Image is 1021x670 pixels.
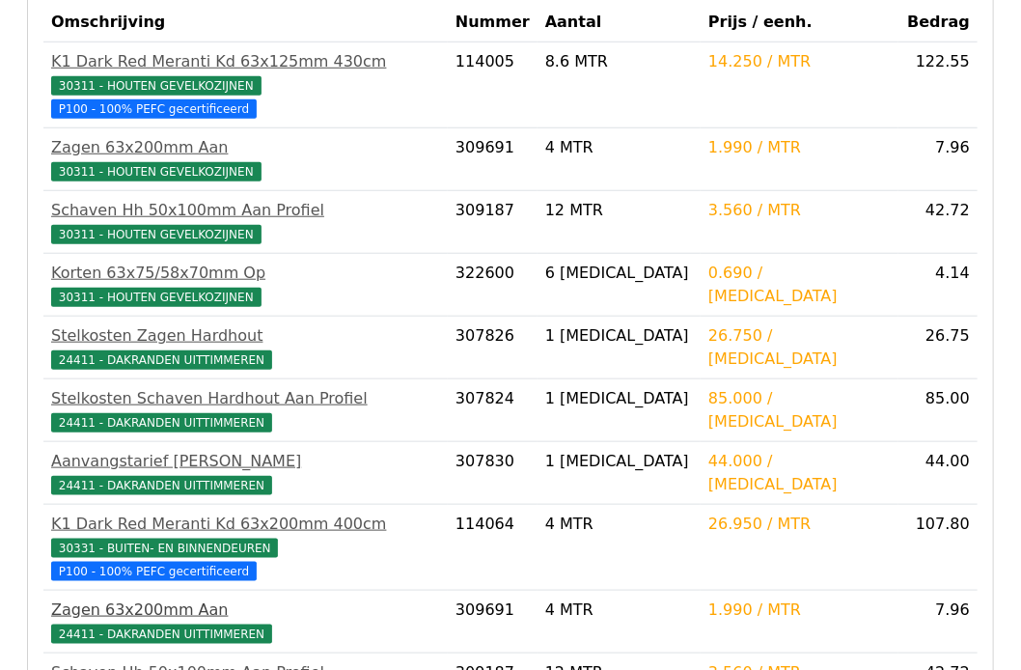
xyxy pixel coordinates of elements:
[448,3,538,42] th: Nummer
[898,254,978,317] td: 4.14
[51,450,440,473] div: Aanvangstarief [PERSON_NAME]
[545,199,693,222] div: 12 MTR
[545,599,693,622] div: 4 MTR
[51,350,272,370] span: 24411 - DAKRANDEN UITTIMMEREN
[708,387,891,433] div: 85.000 / [MEDICAL_DATA]
[51,288,262,307] span: 30311 - HOUTEN GEVELKOZIJNEN
[51,513,440,536] div: K1 Dark Red Meranti Kd 63x200mm 400cm
[448,254,538,317] td: 322600
[51,476,272,495] span: 24411 - DAKRANDEN UITTIMMEREN
[545,513,693,536] div: 4 MTR
[51,562,257,581] span: P100 - 100% PEFC gecertificeerd
[898,505,978,591] td: 107.80
[708,262,891,308] div: 0.690 / [MEDICAL_DATA]
[448,505,538,591] td: 114064
[898,379,978,442] td: 85.00
[708,513,891,536] div: 26.950 / MTR
[545,387,693,410] div: 1 [MEDICAL_DATA]
[448,317,538,379] td: 307826
[448,591,538,654] td: 309691
[51,599,440,645] a: Zagen 63x200mm Aan24411 - DAKRANDEN UITTIMMEREN
[51,136,440,182] a: Zagen 63x200mm Aan30311 - HOUTEN GEVELKOZIJNEN
[538,3,701,42] th: Aantal
[51,513,440,582] a: K1 Dark Red Meranti Kd 63x200mm 400cm30331 - BUITEN- EN BINNENDEUREN P100 - 100% PEFC gecertificeerd
[51,199,440,245] a: Schaven Hh 50x100mm Aan Profiel30311 - HOUTEN GEVELKOZIJNEN
[545,50,693,73] div: 8.6 MTR
[51,324,440,371] a: Stelkosten Zagen Hardhout24411 - DAKRANDEN UITTIMMEREN
[43,3,448,42] th: Omschrijving
[51,50,440,73] div: K1 Dark Red Meranti Kd 63x125mm 430cm
[545,262,693,285] div: 6 [MEDICAL_DATA]
[51,50,440,120] a: K1 Dark Red Meranti Kd 63x125mm 430cm30311 - HOUTEN GEVELKOZIJNEN P100 - 100% PEFC gecertificeerd
[898,191,978,254] td: 42.72
[51,387,440,433] a: Stelkosten Schaven Hardhout Aan Profiel24411 - DAKRANDEN UITTIMMEREN
[51,225,262,244] span: 30311 - HOUTEN GEVELKOZIJNEN
[898,128,978,191] td: 7.96
[51,625,272,644] span: 24411 - DAKRANDEN UITTIMMEREN
[898,317,978,379] td: 26.75
[708,136,891,159] div: 1.990 / MTR
[51,162,262,181] span: 30311 - HOUTEN GEVELKOZIJNEN
[51,413,272,433] span: 24411 - DAKRANDEN UITTIMMEREN
[51,136,440,159] div: Zagen 63x200mm Aan
[51,262,440,308] a: Korten 63x75/58x70mm Op30311 - HOUTEN GEVELKOZIJNEN
[708,599,891,622] div: 1.990 / MTR
[51,539,278,558] span: 30331 - BUITEN- EN BINNENDEUREN
[708,324,891,371] div: 26.750 / [MEDICAL_DATA]
[448,379,538,442] td: 307824
[898,591,978,654] td: 7.96
[448,442,538,505] td: 307830
[545,136,693,159] div: 4 MTR
[51,262,440,285] div: Korten 63x75/58x70mm Op
[51,450,440,496] a: Aanvangstarief [PERSON_NAME]24411 - DAKRANDEN UITTIMMEREN
[448,42,538,128] td: 114005
[708,199,891,222] div: 3.560 / MTR
[898,3,978,42] th: Bedrag
[51,387,440,410] div: Stelkosten Schaven Hardhout Aan Profiel
[545,450,693,473] div: 1 [MEDICAL_DATA]
[51,324,440,348] div: Stelkosten Zagen Hardhout
[708,50,891,73] div: 14.250 / MTR
[448,128,538,191] td: 309691
[898,42,978,128] td: 122.55
[545,324,693,348] div: 1 [MEDICAL_DATA]
[708,450,891,496] div: 44.000 / [MEDICAL_DATA]
[51,99,257,119] span: P100 - 100% PEFC gecertificeerd
[51,76,262,96] span: 30311 - HOUTEN GEVELKOZIJNEN
[448,191,538,254] td: 309187
[898,442,978,505] td: 44.00
[701,3,898,42] th: Prijs / eenh.
[51,199,440,222] div: Schaven Hh 50x100mm Aan Profiel
[51,599,440,622] div: Zagen 63x200mm Aan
